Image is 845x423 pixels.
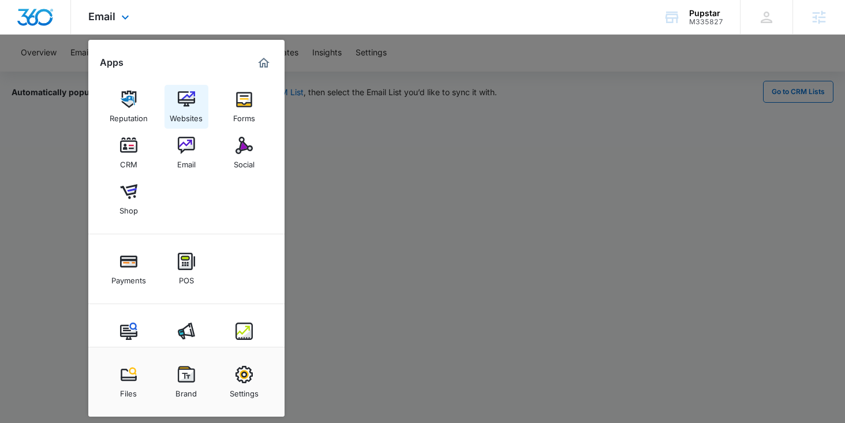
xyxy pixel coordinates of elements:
div: Files [120,383,137,398]
a: Settings [222,360,266,404]
a: Shop [107,177,151,221]
a: Files [107,360,151,404]
a: Payments [107,247,151,291]
a: Marketing 360® Dashboard [255,54,273,72]
a: Reputation [107,85,151,129]
div: Websites [170,108,203,123]
a: Ads [164,317,208,361]
div: Email [177,154,196,169]
div: Shop [119,200,138,215]
span: Email [88,10,115,23]
div: POS [179,270,194,285]
div: account name [689,9,723,18]
h2: Apps [100,57,124,68]
div: account id [689,18,723,26]
a: Email [164,131,208,175]
div: Payments [111,270,146,285]
a: Social [222,131,266,175]
a: Brand [164,360,208,404]
div: Content [114,340,143,355]
div: Ads [180,340,193,355]
a: Intelligence [222,317,266,361]
div: Social [234,154,255,169]
a: Websites [164,85,208,129]
div: Forms [233,108,255,123]
a: Forms [222,85,266,129]
div: Settings [230,383,259,398]
a: Content [107,317,151,361]
a: POS [164,247,208,291]
div: Intelligence [223,340,264,355]
div: Brand [175,383,197,398]
a: CRM [107,131,151,175]
div: CRM [120,154,137,169]
div: Reputation [110,108,148,123]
